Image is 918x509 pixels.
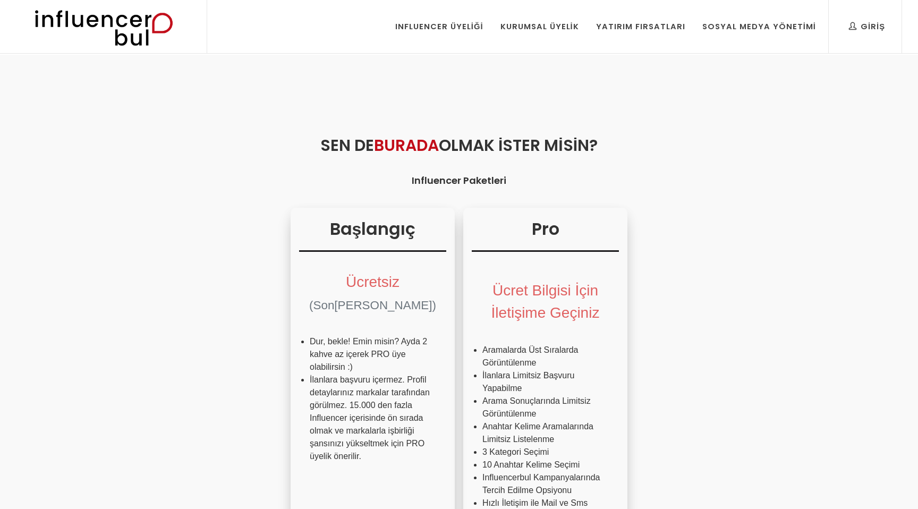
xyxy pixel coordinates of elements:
[309,299,436,312] span: (Son[PERSON_NAME])
[482,420,608,446] li: Anahtar Kelime Aramalarında Limitsiz Listelenme
[482,471,608,497] li: Influencerbul Kampanyalarında Tercih Edilme Opsiyonu
[395,21,483,32] div: Influencer Üyeliği
[596,21,685,32] div: Yatırım Fırsatları
[482,344,608,369] li: Aramalarda Üst Sıralarda Görüntülenme
[310,335,436,374] li: Dur, bekle! Emin misin? Ayda 2 kahve az içerek PRO üye olabilirsin :)
[482,369,608,395] li: İlanlara Limitsiz Başvuru Yapabilme
[482,395,608,420] li: Arama Sonuçlarında Limitsiz Görüntülenme
[849,21,885,32] div: Giriş
[299,216,446,252] h3: Başlangıç
[115,133,803,157] h2: Sen de Olmak İster misin?
[346,274,399,290] span: Ücretsiz
[500,21,579,32] div: Kurumsal Üyelik
[472,216,619,252] h3: Pro
[482,459,608,471] li: 10 Anahtar Kelime Seçimi
[310,374,436,463] li: İlanlara başvuru içermez. Profil detaylarınız markalar tarafından görülmez. 15.000 den fazla Infl...
[491,304,600,321] span: İletişime Geçiniz
[702,21,816,32] div: Sosyal Medya Yönetimi
[115,173,803,188] h4: Influencer Paketleri
[374,134,439,157] span: Burada
[482,446,608,459] li: 3 Kategori Seçimi
[492,282,598,299] span: Ücret Bilgisi İçin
